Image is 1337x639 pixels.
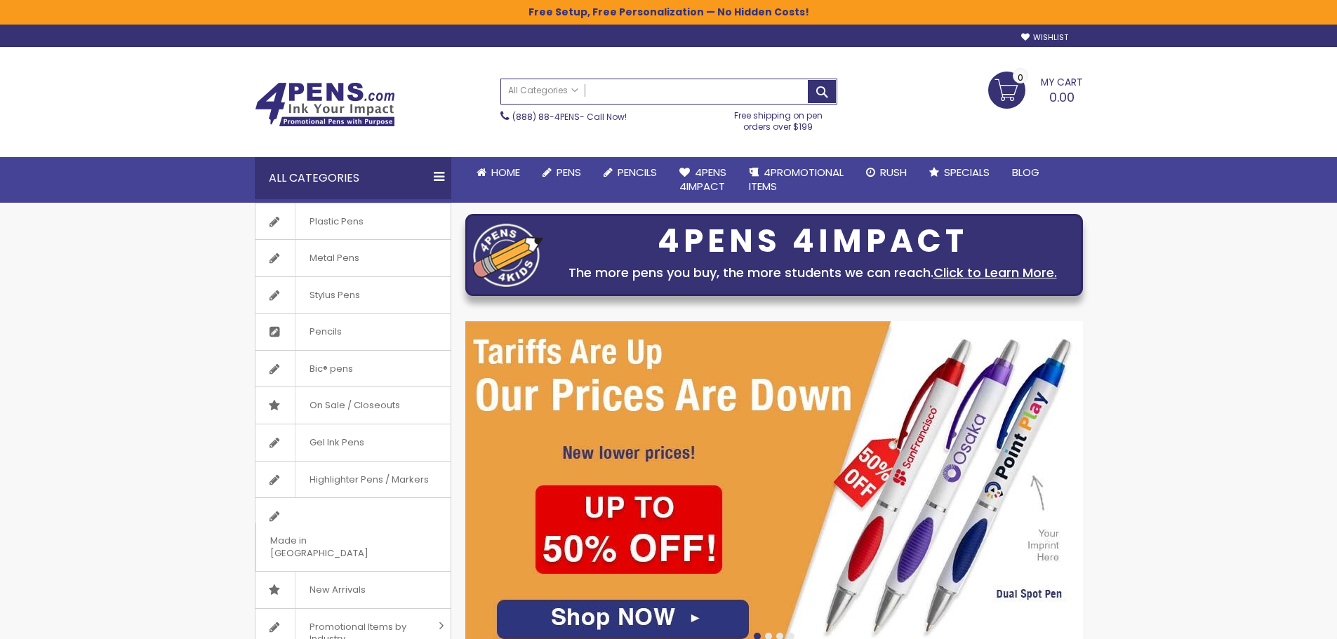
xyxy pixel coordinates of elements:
a: Bic® pens [255,351,451,387]
span: On Sale / Closeouts [295,387,414,424]
a: 4PROMOTIONALITEMS [738,157,855,203]
div: Free shipping on pen orders over $199 [719,105,837,133]
span: Home [491,165,520,180]
div: The more pens you buy, the more students we can reach. [550,263,1075,283]
span: Bic® pens [295,351,367,387]
img: 4Pens Custom Pens and Promotional Products [255,82,395,127]
a: All Categories [501,79,585,102]
span: Stylus Pens [295,277,374,314]
span: New Arrivals [295,572,380,608]
a: Rush [855,157,918,188]
a: Home [465,157,531,188]
span: - Call Now! [512,111,627,123]
span: 4Pens 4impact [679,165,726,194]
span: Gel Ink Pens [295,424,378,461]
span: All Categories [508,85,578,96]
span: Pens [557,165,581,180]
a: Wishlist [1021,32,1068,43]
a: 0.00 0 [988,72,1083,107]
span: Rush [880,165,907,180]
a: Gel Ink Pens [255,424,451,461]
span: Plastic Pens [295,203,378,240]
span: Blog [1012,165,1039,180]
a: Pencils [255,314,451,350]
a: On Sale / Closeouts [255,387,451,424]
img: four_pen_logo.png [473,223,543,287]
span: 0 [1018,71,1023,84]
a: Made in [GEOGRAPHIC_DATA] [255,498,451,571]
div: 4PENS 4IMPACT [550,227,1075,256]
div: All Categories [255,157,451,199]
a: (888) 88-4PENS [512,111,580,123]
a: Specials [918,157,1001,188]
a: Metal Pens [255,240,451,276]
a: Stylus Pens [255,277,451,314]
a: New Arrivals [255,572,451,608]
a: Pencils [592,157,668,188]
span: 0.00 [1049,88,1075,106]
a: Click to Learn More. [933,264,1057,281]
a: Pens [531,157,592,188]
a: Plastic Pens [255,203,451,240]
span: Pencils [618,165,657,180]
span: Made in [GEOGRAPHIC_DATA] [255,523,415,571]
span: 4PROMOTIONAL ITEMS [749,165,844,194]
span: Specials [944,165,990,180]
a: Highlighter Pens / Markers [255,462,451,498]
a: Blog [1001,157,1051,188]
a: 4Pens4impact [668,157,738,203]
span: Pencils [295,314,356,350]
span: Metal Pens [295,240,373,276]
span: Highlighter Pens / Markers [295,462,443,498]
